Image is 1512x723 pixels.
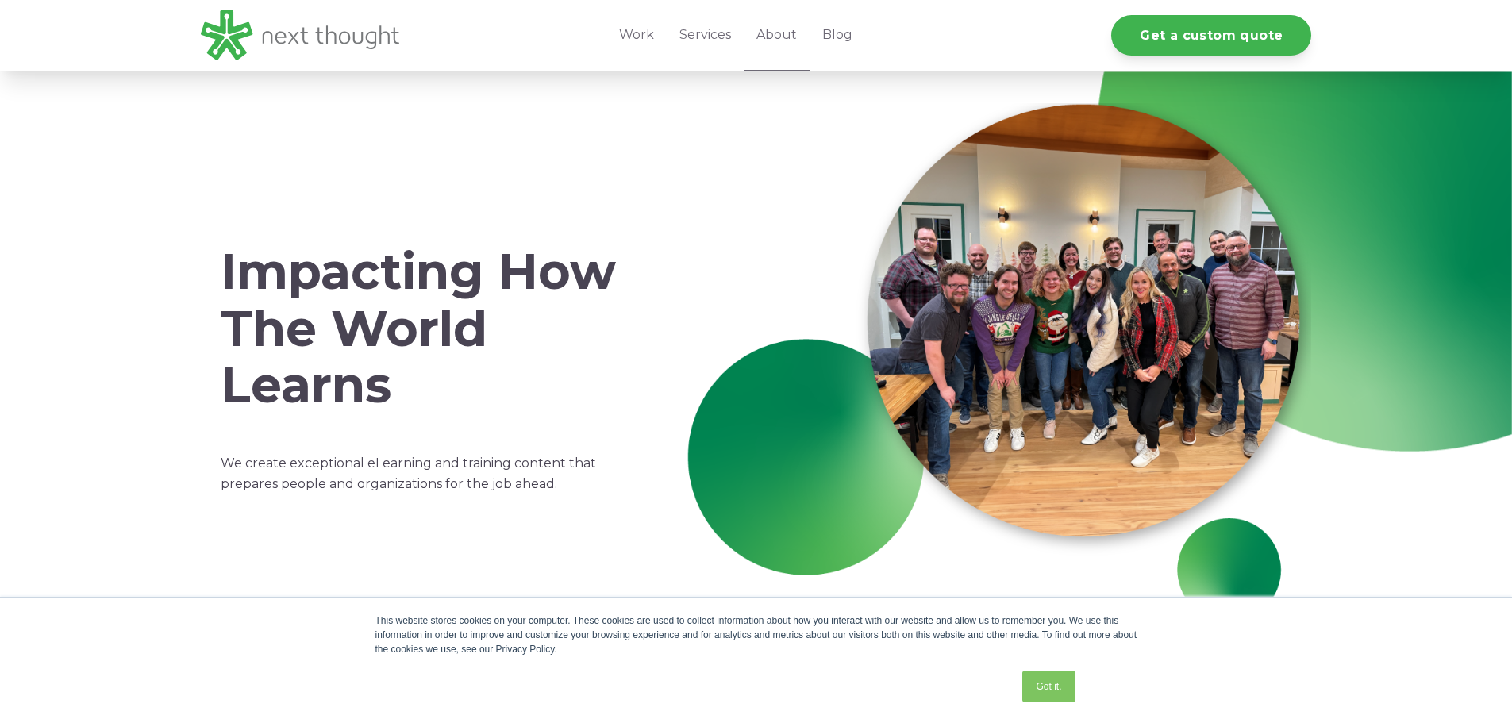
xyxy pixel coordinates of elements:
[679,103,1312,630] img: NTGroup
[1022,671,1075,702] a: Got it.
[1111,15,1311,56] a: Get a custom quote
[375,613,1137,656] div: This website stores cookies on your computer. These cookies are used to collect information about...
[201,10,399,60] img: LG - NextThought Logo
[221,456,596,491] span: We create exceptional eLearning and training content that prepares people and organizations for t...
[221,241,616,415] span: Impacting How The World Learns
